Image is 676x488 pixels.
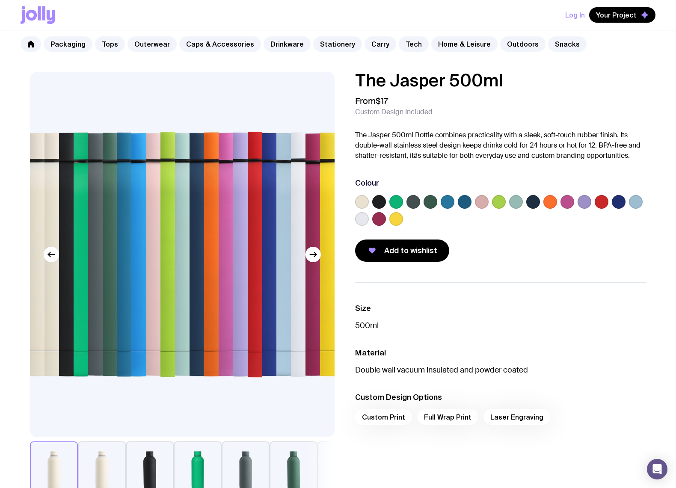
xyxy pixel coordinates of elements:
h1: The Jasper 500ml [355,72,646,89]
a: Outdoors [500,36,546,52]
a: Home & Leisure [431,36,498,52]
a: Tech [399,36,429,52]
h3: Size [355,303,646,314]
span: Custom Design Included [355,108,433,116]
h3: Custom Design Options [355,392,646,402]
span: $17 [376,95,388,106]
a: Snacks [548,36,587,52]
a: Packaging [44,36,92,52]
p: The Jasper 500ml Bottle combines practicality with a sleek, soft-touch rubber finish. Its double-... [355,130,646,161]
button: Log In [565,7,585,23]
a: Stationery [313,36,362,52]
h3: Material [355,348,646,358]
button: Add to wishlist [355,240,449,262]
a: Tops [95,36,125,52]
span: From [355,96,388,106]
a: Carry [365,36,396,52]
h3: Colour [355,178,379,188]
span: Your Project [596,11,637,19]
p: 500ml [355,320,646,331]
span: Add to wishlist [384,245,437,256]
button: Your Project [589,7,655,23]
a: Caps & Accessories [179,36,261,52]
a: Outerwear [127,36,177,52]
p: Double wall vacuum insulated and powder coated [355,365,646,375]
a: Drinkware [264,36,311,52]
div: Open Intercom Messenger [647,459,667,479]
